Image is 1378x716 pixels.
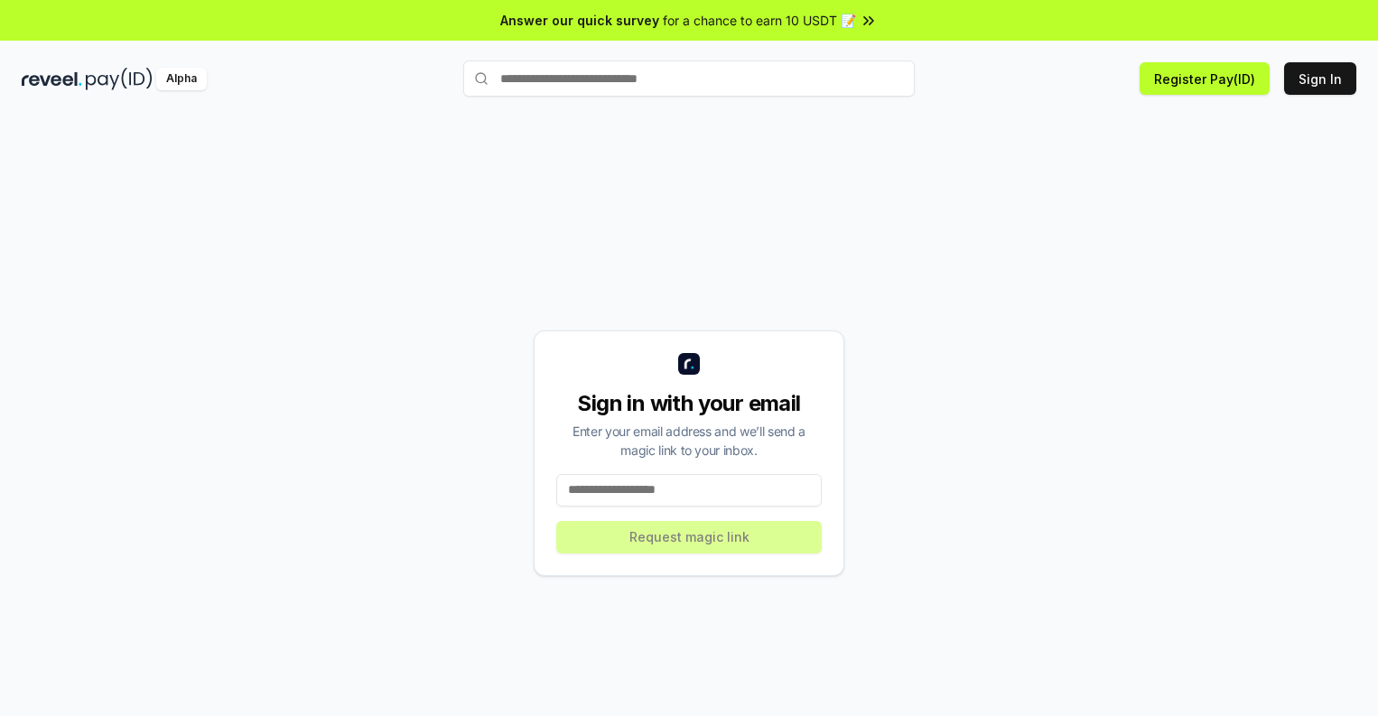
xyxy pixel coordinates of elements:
img: pay_id [86,68,153,90]
div: Sign in with your email [556,389,822,418]
div: Alpha [156,68,207,90]
span: for a chance to earn 10 USDT 📝 [663,11,856,30]
button: Sign In [1284,62,1356,95]
div: Enter your email address and we’ll send a magic link to your inbox. [556,422,822,460]
img: logo_small [678,353,700,375]
button: Register Pay(ID) [1140,62,1270,95]
img: reveel_dark [22,68,82,90]
span: Answer our quick survey [500,11,659,30]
